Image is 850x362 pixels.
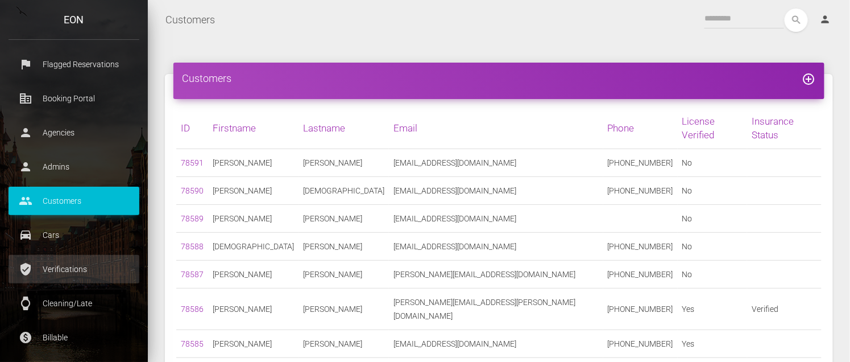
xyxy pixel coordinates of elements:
[802,72,816,86] i: add_circle_outline
[298,177,389,205] td: [DEMOGRAPHIC_DATA]
[9,221,139,249] a: drive_eta Cars
[389,108,603,149] th: Email
[603,233,678,261] td: [PHONE_NUMBER]
[603,177,678,205] td: [PHONE_NUMBER]
[298,289,389,330] td: [PERSON_NAME]
[17,90,131,107] p: Booking Portal
[389,177,603,205] td: [EMAIL_ADDRESS][DOMAIN_NAME]
[181,339,204,348] a: 78585
[208,330,298,358] td: [PERSON_NAME]
[182,71,816,85] h4: Customers
[603,261,678,289] td: [PHONE_NUMBER]
[298,108,389,149] th: Lastname
[298,149,389,177] td: [PERSON_NAME]
[9,323,139,352] a: paid Billable
[208,177,298,205] td: [PERSON_NAME]
[389,205,603,233] td: [EMAIL_ADDRESS][DOMAIN_NAME]
[678,330,748,358] td: Yes
[298,261,389,289] td: [PERSON_NAME]
[181,305,204,314] a: 78586
[17,158,131,175] p: Admins
[389,261,603,289] td: [PERSON_NAME][EMAIL_ADDRESS][DOMAIN_NAME]
[298,330,389,358] td: [PERSON_NAME]
[17,124,131,141] p: Agencies
[678,108,748,149] th: License Verified
[208,108,298,149] th: Firstname
[9,84,139,113] a: corporate_fare Booking Portal
[208,289,298,330] td: [PERSON_NAME]
[811,9,841,31] a: person
[678,149,748,177] td: No
[298,233,389,261] td: [PERSON_NAME]
[17,227,131,244] p: Cars
[181,270,204,279] a: 78587
[389,289,603,330] td: [PERSON_NAME][EMAIL_ADDRESS][PERSON_NAME][DOMAIN_NAME]
[9,50,139,79] a: flag Flagged Reservations
[678,205,748,233] td: No
[603,108,678,149] th: Phone
[785,9,808,32] button: search
[747,289,822,330] td: Verified
[181,158,204,167] a: 78591
[17,261,131,278] p: Verifications
[165,6,215,34] a: Customers
[9,255,139,283] a: verified_user Verifications
[820,14,831,25] i: person
[9,118,139,147] a: person Agencies
[678,261,748,289] td: No
[181,214,204,223] a: 78589
[678,289,748,330] td: Yes
[17,56,131,73] p: Flagged Reservations
[208,261,298,289] td: [PERSON_NAME]
[389,149,603,177] td: [EMAIL_ADDRESS][DOMAIN_NAME]
[181,242,204,251] a: 78588
[17,295,131,312] p: Cleaning/Late
[678,177,748,205] td: No
[208,149,298,177] td: [PERSON_NAME]
[181,186,204,195] a: 78590
[17,192,131,209] p: Customers
[603,149,678,177] td: [PHONE_NUMBER]
[678,233,748,261] td: No
[802,72,816,84] a: add_circle_outline
[9,289,139,318] a: watch Cleaning/Late
[17,329,131,346] p: Billable
[603,330,678,358] td: [PHONE_NUMBER]
[389,233,603,261] td: [EMAIL_ADDRESS][DOMAIN_NAME]
[389,330,603,358] td: [EMAIL_ADDRESS][DOMAIN_NAME]
[747,108,822,149] th: Insurance Status
[208,205,298,233] td: [PERSON_NAME]
[298,205,389,233] td: [PERSON_NAME]
[176,108,208,149] th: ID
[208,233,298,261] td: [DEMOGRAPHIC_DATA]
[9,187,139,215] a: people Customers
[9,153,139,181] a: person Admins
[603,289,678,330] td: [PHONE_NUMBER]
